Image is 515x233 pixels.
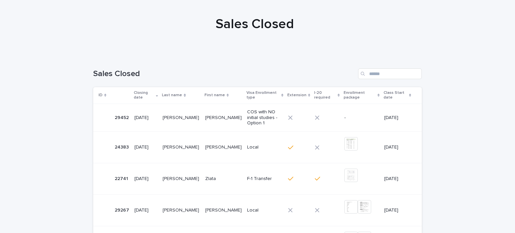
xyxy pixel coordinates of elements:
[134,115,157,121] p: [DATE]
[246,89,280,102] p: Visa Enrollment type
[134,89,154,102] p: Closing date
[93,163,422,194] tr: 2274122741 [DATE][PERSON_NAME][PERSON_NAME] ZlataZlata F-1 Transfer[DATE]
[163,175,201,182] p: [PERSON_NAME]
[205,92,225,99] p: First name
[134,176,157,182] p: [DATE]
[163,114,201,121] p: [PERSON_NAME]
[162,92,182,99] p: Last name
[115,114,130,121] p: 29452
[134,208,157,213] p: [DATE]
[115,206,130,213] p: 29267
[344,89,376,102] p: Enrollment package
[384,89,407,102] p: Class Start date
[205,114,243,121] p: [PERSON_NAME]
[93,104,422,131] tr: 2945229452 [DATE][PERSON_NAME][PERSON_NAME] [PERSON_NAME][PERSON_NAME] COS with NO initial studie...
[99,92,103,99] p: ID
[384,176,411,182] p: [DATE]
[287,92,306,99] p: Extension
[115,143,130,150] p: 24383
[384,115,411,121] p: [DATE]
[115,175,129,182] p: 22741
[247,109,283,126] p: COS with NO initial studies - Option 1
[247,144,283,150] p: Local
[384,144,411,150] p: [DATE]
[205,206,243,213] p: VANESSA JOHANY
[247,176,283,182] p: F-1 Transfer
[163,143,201,150] p: Sanchez Izaguirre
[358,68,422,79] input: Search
[134,144,157,150] p: [DATE]
[93,69,355,79] h1: Sales Closed
[93,194,422,226] tr: 2926729267 [DATE][PERSON_NAME][PERSON_NAME] [PERSON_NAME][PERSON_NAME] Local[DATE]
[163,206,201,213] p: SALVADOR FIGUEROA
[344,115,379,121] p: -
[314,89,336,102] p: I-20 required
[91,16,419,32] h1: Sales Closed
[205,143,243,150] p: [PERSON_NAME]
[384,208,411,213] p: [DATE]
[93,132,422,163] tr: 2438324383 [DATE][PERSON_NAME][PERSON_NAME] [PERSON_NAME][PERSON_NAME] Local[DATE]
[205,175,217,182] p: Zlata
[247,208,283,213] p: Local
